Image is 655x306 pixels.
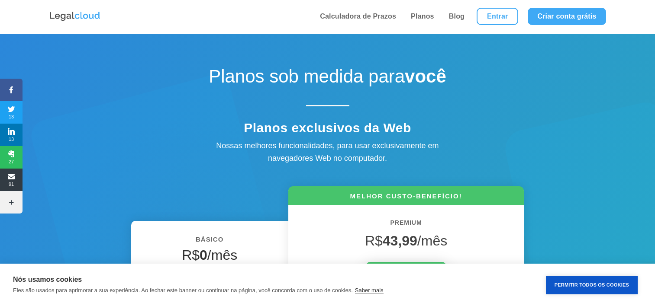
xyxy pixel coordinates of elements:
h4: R$ /mês [144,247,275,268]
p: Eles são usados para aprimorar a sua experiência. Ao fechar este banner ou continuar na página, v... [13,287,353,293]
h1: Planos sob medida para [176,66,479,92]
img: Logo da Legalcloud [49,11,101,22]
strong: 0 [200,247,207,263]
strong: 43,99 [383,233,417,249]
a: Saber mais [355,287,384,294]
a: Testar Grátis [366,262,446,285]
span: R$ /mês [365,233,447,249]
h6: MELHOR CUSTO-BENEFÍCIO! [288,191,524,205]
a: Entrar [477,8,518,25]
strong: você [405,66,446,86]
h6: BÁSICO [144,234,275,249]
h4: Planos exclusivos da Web [176,120,479,140]
button: Permitir Todos os Cookies [546,276,638,294]
h6: PREMIUM [301,218,511,233]
div: Nossas melhores funcionalidades, para usar exclusivamente em navegadores Web no computador. [198,140,458,165]
a: Criar conta grátis [528,8,606,25]
strong: Nós usamos cookies [13,276,82,283]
